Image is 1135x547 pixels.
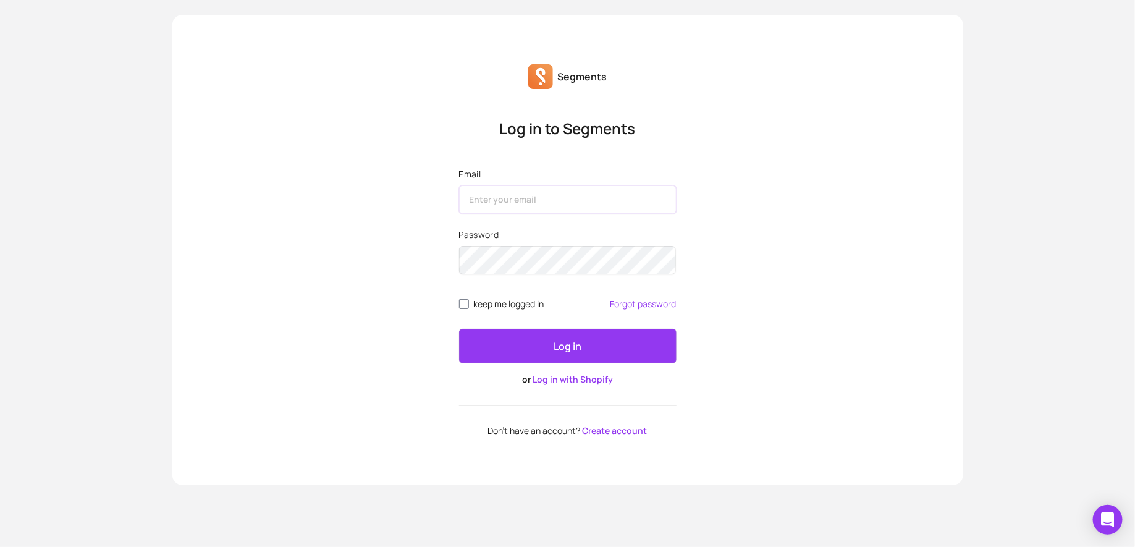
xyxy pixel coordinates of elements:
[459,168,677,180] label: Email
[474,299,544,309] span: keep me logged in
[558,69,607,84] p: Segments
[459,426,677,436] p: Don't have an account?
[1093,505,1123,535] div: Open Intercom Messenger
[459,246,677,274] input: Password
[554,339,581,354] p: Log in
[459,299,469,309] input: remember me
[583,425,648,436] a: Create account
[459,229,677,241] label: Password
[459,185,677,214] input: Email
[459,119,677,138] p: Log in to Segments
[533,373,613,385] a: Log in with Shopify
[459,373,677,386] p: or
[459,329,677,363] button: Log in
[610,299,677,309] a: Forgot password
